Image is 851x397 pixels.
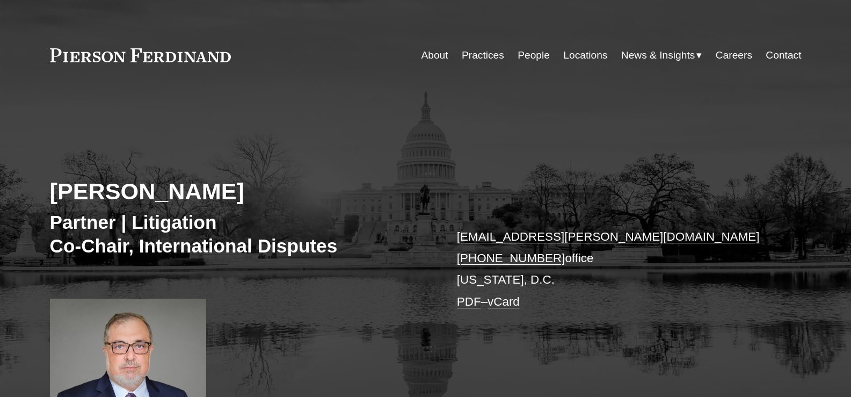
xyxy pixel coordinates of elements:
h2: [PERSON_NAME] [50,177,426,205]
a: [PHONE_NUMBER] [457,251,565,265]
a: PDF [457,295,481,308]
a: [EMAIL_ADDRESS][PERSON_NAME][DOMAIN_NAME] [457,230,760,243]
a: folder dropdown [621,45,702,66]
a: People [518,45,550,66]
h3: Partner | Litigation Co-Chair, International Disputes [50,211,426,257]
a: About [421,45,448,66]
a: Locations [563,45,607,66]
a: Careers [716,45,752,66]
span: News & Insights [621,46,695,65]
p: office [US_STATE], D.C. – [457,226,770,313]
a: Practices [462,45,504,66]
a: vCard [488,295,520,308]
a: Contact [766,45,801,66]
